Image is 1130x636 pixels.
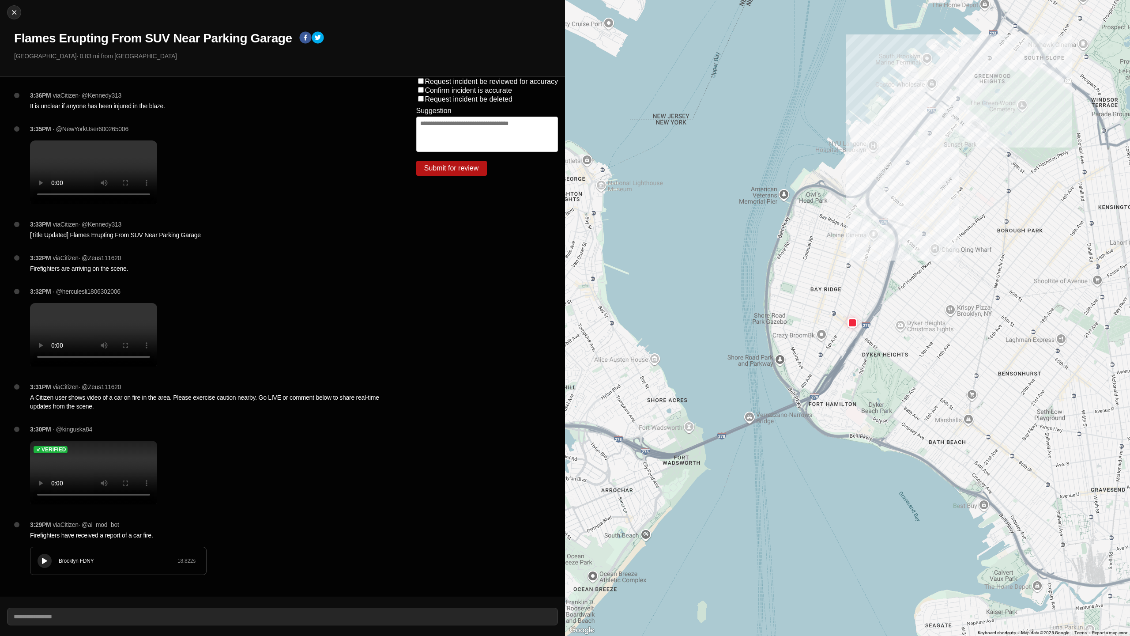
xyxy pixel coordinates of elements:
[30,264,381,273] p: Firefighters are arriving on the scene.
[416,161,487,176] button: Submit for review
[30,382,51,391] p: 3:31PM
[30,91,51,100] p: 3:36PM
[53,91,122,100] p: via Citizen · @ Kennedy313
[30,520,51,529] p: 3:29PM
[425,78,558,85] label: Request incident be reviewed for accuracy
[53,220,122,229] p: via Citizen · @ Kennedy313
[30,231,381,239] p: [Title Updated] Flames Erupting From SUV Near Parking Garage
[30,425,51,434] p: 3:30PM
[30,287,51,296] p: 3:32PM
[41,446,66,453] h5: Verified
[53,425,93,434] p: · @kinguska84
[30,220,51,229] p: 3:33PM
[1021,630,1069,635] span: Map data ©2025 Google
[416,107,452,115] label: Suggestion
[567,625,596,636] a: Open this area in Google Maps (opens a new window)
[30,531,381,540] p: Firefighters have received a report of a car fire.
[14,52,558,61] p: [GEOGRAPHIC_DATA] · 0.83 mi from [GEOGRAPHIC_DATA]
[7,5,21,19] button: cancel
[53,520,119,529] p: via Citizen · @ ai_mod_bot
[177,557,196,564] div: 18.822 s
[1074,630,1087,635] a: Terms (opens in new tab)
[978,630,1016,636] button: Keyboard shortcuts
[30,393,381,411] p: A Citizen user shows video of a car on fire in the area. Please exercise caution nearby. Go LIVE ...
[14,30,292,46] h1: Flames Erupting From SUV Near Parking Garage
[425,87,512,94] label: Confirm incident is accurate
[59,557,177,564] div: Brooklyn FDNY
[53,287,121,296] p: · @herculesli1806302006
[53,125,128,133] p: · @NewYorkUser600265006
[35,447,41,453] img: check
[1092,630,1127,635] a: Report a map error
[425,95,512,103] label: Request incident be deleted
[10,8,19,17] img: cancel
[299,31,312,45] button: facebook
[30,102,381,110] p: It is unclear if anyone has been injured in the blaze.
[30,254,51,262] p: 3:32PM
[53,254,121,262] p: via Citizen · @ Zeus111620
[53,382,121,391] p: via Citizen · @ Zeus111620
[30,125,51,133] p: 3:35PM
[312,31,324,45] button: twitter
[567,625,596,636] img: Google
